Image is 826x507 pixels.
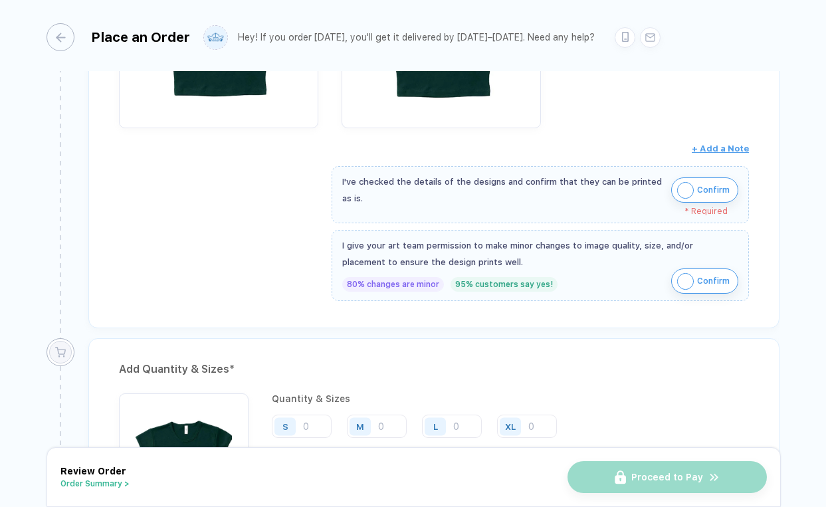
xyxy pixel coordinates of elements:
[272,393,567,404] div: Quantity & Sizes
[692,138,749,159] button: + Add a Note
[692,144,749,153] span: + Add a Note
[356,421,364,431] div: M
[451,277,558,292] div: 95% customers say yes!
[204,26,227,49] img: user profile
[677,273,694,290] img: icon
[91,29,190,45] div: Place an Order
[60,479,130,488] button: Order Summary >
[677,182,694,199] img: icon
[671,268,738,294] button: iconConfirm
[119,359,749,380] div: Add Quantity & Sizes
[671,177,738,203] button: iconConfirm
[697,179,730,201] span: Confirm
[697,270,730,292] span: Confirm
[60,466,126,476] span: Review Order
[282,421,288,431] div: S
[505,421,516,431] div: XL
[342,237,738,270] div: I give your art team permission to make minor changes to image quality, size, and/or placement to...
[238,32,595,43] div: Hey! If you order [DATE], you'll get it delivered by [DATE]–[DATE]. Need any help?
[342,173,665,207] div: I've checked the details of the designs and confirm that they can be printed as is.
[342,207,728,216] div: * Required
[342,277,444,292] div: 80% changes are minor
[433,421,438,431] div: L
